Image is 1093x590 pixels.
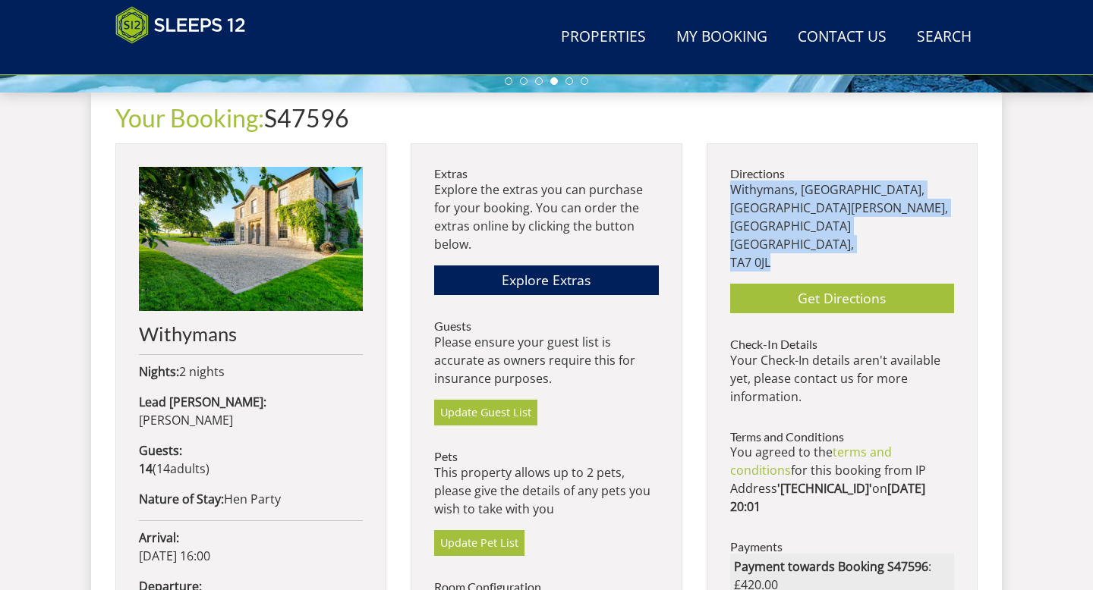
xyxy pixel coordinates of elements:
[730,430,954,444] h3: Terms and Conditions
[115,105,978,131] h1: S47596
[730,167,954,180] h3: Directions
[911,20,978,55] a: Search
[108,53,267,66] iframe: Customer reviews powered by Trustpilot
[434,167,658,180] h3: Extras
[139,460,153,477] strong: 14
[139,167,363,311] img: An image of 'Withymans'
[730,444,892,479] a: terms and conditions
[139,460,209,477] span: ( )
[434,180,658,253] p: Explore the extras you can purchase for your booking. You can order the extras online by clicking...
[730,337,954,351] h3: Check-In Details
[670,20,773,55] a: My Booking
[730,443,954,516] p: You agreed to the for this booking from IP Address on
[434,530,524,556] a: Update Pet List
[139,362,363,381] p: 2 nights
[434,400,537,425] a: Update Guest List
[139,412,233,428] span: [PERSON_NAME]
[115,103,264,133] a: Your Booking:
[139,490,363,508] p: Hen Party
[139,529,363,565] p: [DATE] 16:00
[730,351,954,406] p: Your Check-In details aren't available yet, please contact us for more information.
[139,442,182,459] strong: Guests:
[434,450,658,463] h3: Pets
[156,460,170,477] span: 14
[156,460,206,477] span: adult
[730,284,954,313] a: Get Directions
[200,460,206,477] span: s
[139,394,266,410] strong: Lead [PERSON_NAME]:
[730,540,954,554] h3: Payments
[730,480,925,515] strong: [DATE] 20:01
[139,363,179,380] strong: Nights:
[139,167,363,344] a: Withymans
[115,6,246,44] img: Sleeps 12
[139,491,224,507] strong: Nature of Stay:
[792,20,893,55] a: Contact Us
[734,558,928,575] strong: Payment towards Booking S47596
[777,480,872,497] strong: '[TECHNICAL_ID]'
[139,529,179,546] strong: Arrival:
[139,323,363,344] h2: Withymans
[434,333,658,388] p: Please ensure your guest list is accurate as owners require this for insurance purposes.
[434,463,658,518] p: This property allows up to 2 pets, please give the details of any pets you wish to take with you
[434,265,658,295] a: Explore Extras
[434,319,658,333] h3: Guests
[730,180,954,271] p: Withymans, [GEOGRAPHIC_DATA], [GEOGRAPHIC_DATA][PERSON_NAME], [GEOGRAPHIC_DATA] [GEOGRAPHIC_DATA]...
[555,20,652,55] a: Properties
